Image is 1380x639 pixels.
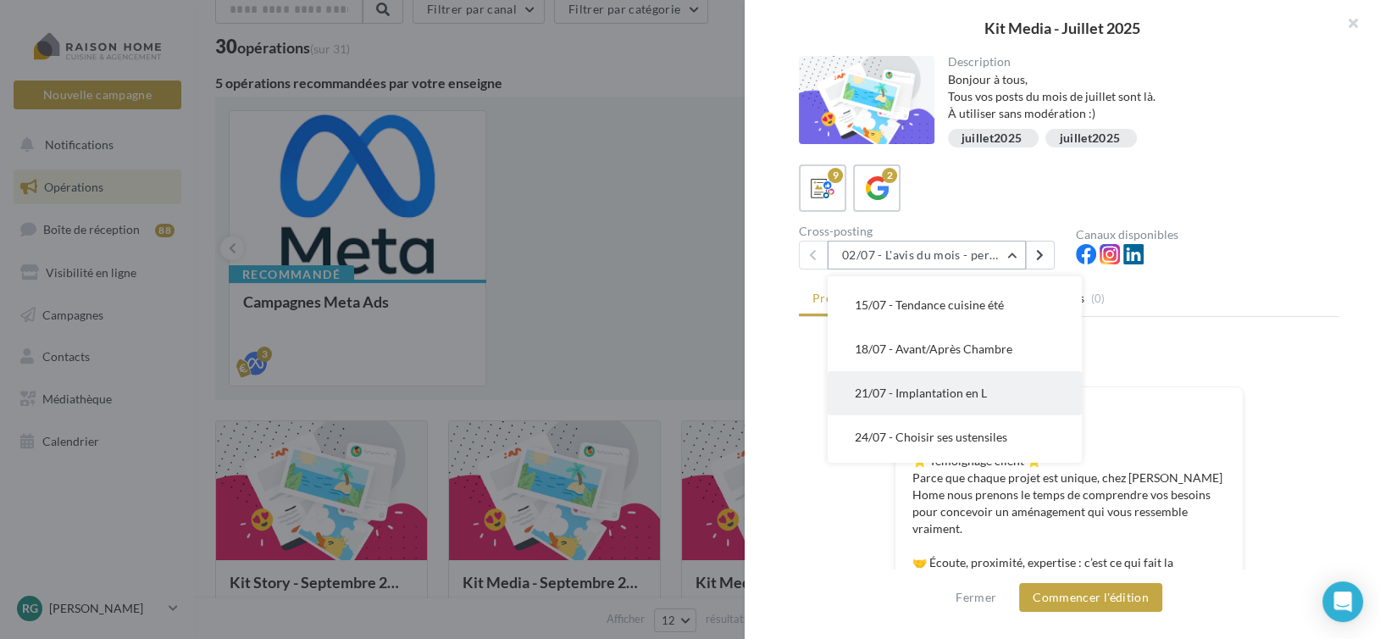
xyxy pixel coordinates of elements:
[828,283,1082,327] button: 15/07 - Tendance cuisine été
[962,132,1023,145] div: juillet2025
[1322,581,1363,622] div: Open Intercom Messenger
[828,371,1082,415] button: 21/07 - Implantation en L
[855,386,987,400] span: 21/07 - Implantation en L
[1059,132,1120,145] div: juillet2025
[1091,292,1106,305] span: (0)
[828,241,1026,269] button: 02/07 - L'avis du mois - personnalisble
[772,20,1353,36] div: Kit Media - Juillet 2025
[828,327,1082,371] button: 18/07 - Avant/Après Chambre
[1019,583,1162,612] button: Commencer l'édition
[855,342,1012,356] span: 18/07 - Avant/Après Chambre
[882,168,897,183] div: 2
[948,56,1327,68] div: Description
[1076,229,1339,241] div: Canaux disponibles
[855,430,1007,444] span: 24/07 - Choisir ses ustensiles
[828,168,843,183] div: 9
[949,587,1003,608] button: Fermer
[855,297,1004,312] span: 15/07 - Tendance cuisine été
[799,225,1062,237] div: Cross-posting
[828,415,1082,459] button: 24/07 - Choisir ses ustensiles
[948,71,1327,122] div: Bonjour à tous, Tous vos posts du mois de juillet sont là. À utiliser sans modération :)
